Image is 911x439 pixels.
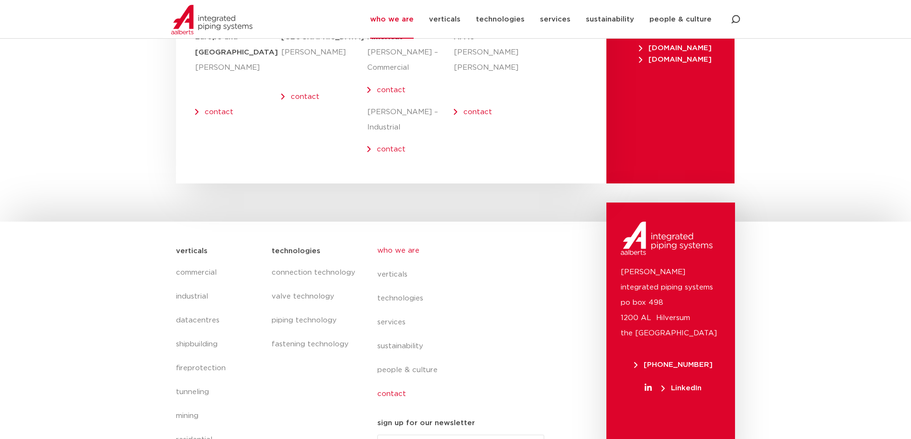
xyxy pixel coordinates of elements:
h5: sign up for our newsletter [377,416,475,431]
a: commercial [176,261,263,285]
a: contact [377,86,406,94]
a: [DOMAIN_NAME] [635,44,715,52]
a: sustainability [377,334,552,358]
a: contact [377,146,406,153]
a: fireprotection [176,356,263,380]
a: [PHONE_NUMBER] [621,361,725,368]
a: datacentres [176,309,263,332]
a: technologies [377,287,552,311]
a: verticals [377,263,552,287]
a: contact [291,93,319,100]
a: shipbuilding [176,332,263,356]
a: who we are [377,239,552,263]
a: fastening technology [272,332,358,356]
a: services [377,311,552,334]
p: [PERSON_NAME] integrated piping systems po box 498 1200 AL Hilversum the [GEOGRAPHIC_DATA] [621,265,721,341]
a: contact [377,382,552,406]
h5: technologies [272,244,320,259]
a: piping technology [272,309,358,332]
a: valve technology [272,285,358,309]
p: [PERSON_NAME] [281,45,367,60]
a: contact [463,108,492,116]
a: industrial [176,285,263,309]
a: contact [205,108,233,116]
a: mining [176,404,263,428]
a: tunneling [176,380,263,404]
span: [PHONE_NUMBER] [634,361,713,368]
p: [PERSON_NAME] – Commercial [367,45,453,75]
p: [PERSON_NAME] – Industrial [367,105,453,135]
span: [DOMAIN_NAME] [639,56,712,63]
a: [DOMAIN_NAME] [635,56,715,63]
p: [PERSON_NAME] [195,60,281,75]
nav: Menu [377,239,552,406]
p: [PERSON_NAME] [PERSON_NAME] [454,45,506,75]
nav: Menu [272,261,358,356]
a: connection technology [272,261,358,285]
a: people & culture [377,358,552,382]
span: [DOMAIN_NAME] [639,44,712,52]
a: LinkedIn [621,385,725,392]
span: LinkedIn [661,385,702,392]
h5: verticals [176,244,208,259]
